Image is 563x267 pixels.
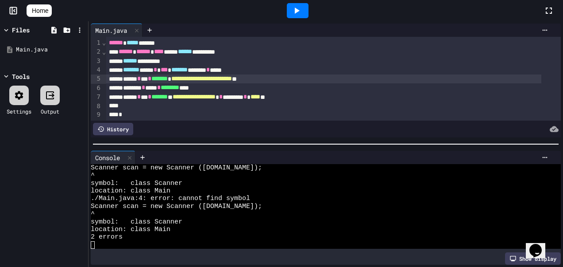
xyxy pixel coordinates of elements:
[91,151,135,164] div: Console
[91,218,182,226] span: symbol: class Scanner
[91,226,170,233] span: location: class Main
[91,210,95,218] span: ^
[91,195,250,202] span: ./Main.java:4: error: cannot find symbol
[91,102,102,111] div: 8
[102,39,106,46] span: Fold line
[91,233,123,241] span: 2 errors
[27,4,52,17] a: Home
[91,180,182,187] span: symbol: class Scanner
[16,45,85,54] div: Main.java
[41,107,59,115] div: Output
[91,164,262,172] span: Scanner scan = new Scanner ([DOMAIN_NAME]);
[102,48,106,55] span: Fold line
[91,110,102,119] div: 9
[12,25,30,35] div: Files
[91,24,143,37] div: Main.java
[12,72,30,81] div: Tools
[91,153,124,162] div: Console
[91,66,102,75] div: 4
[32,6,48,15] span: Home
[91,47,102,56] div: 2
[91,93,102,102] div: 7
[91,119,102,128] div: 10
[91,39,102,47] div: 1
[91,26,131,35] div: Main.java
[7,107,31,115] div: Settings
[526,232,554,258] iframe: chat widget
[91,57,102,66] div: 3
[91,172,95,179] span: ^
[505,252,561,265] div: Show display
[91,203,262,210] span: Scanner scan = new Scanner ([DOMAIN_NAME]);
[91,84,102,93] div: 6
[91,75,102,83] div: 5
[91,187,170,195] span: location: class Main
[93,123,133,135] div: History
